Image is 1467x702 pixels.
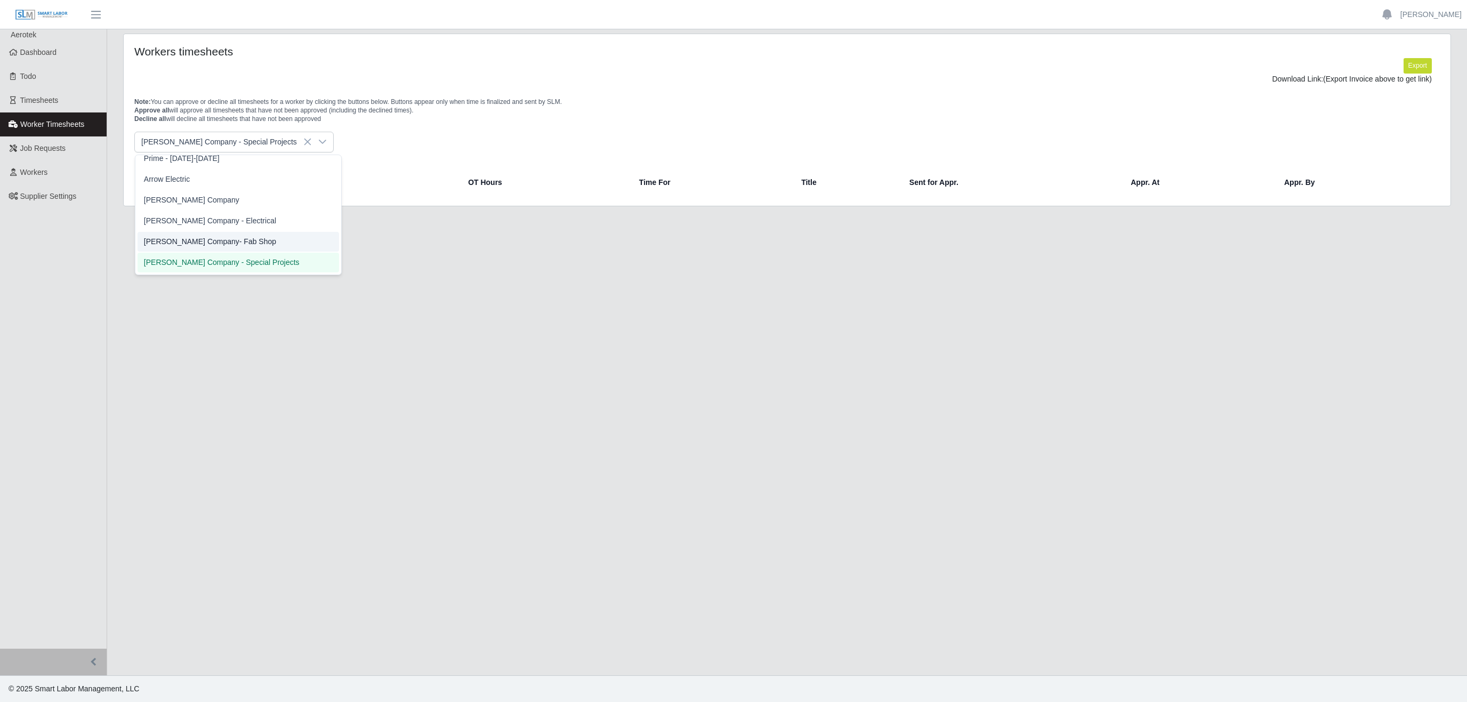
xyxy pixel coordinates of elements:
[134,98,151,106] span: Note:
[276,170,460,195] th: Reg Hours
[138,211,339,231] li: Lee Company - Electrical
[20,192,77,200] span: Supplier Settings
[134,45,669,58] h4: Workers timesheets
[142,74,1432,85] div: Download Link:
[138,253,339,272] li: Lee Company - Special Projects
[20,72,36,80] span: Todo
[20,48,57,57] span: Dashboard
[138,190,339,210] li: Lee Company
[9,684,139,693] span: © 2025 Smart Labor Management, LLC
[144,153,220,164] span: Prime - [DATE]-[DATE]
[1276,170,1436,195] th: Appr. By
[15,9,68,21] img: SLM Logo
[1400,9,1462,20] a: [PERSON_NAME]
[20,96,59,104] span: Timesheets
[1122,170,1276,195] th: Appr. At
[138,232,339,252] li: Lee Company- Fab Shop
[901,170,1122,195] th: Sent for Appr.
[135,132,312,152] span: Lee Company - Special Projects
[138,149,339,168] li: Prime - Saturday-Friday
[144,257,300,268] span: [PERSON_NAME] Company - Special Projects
[1404,58,1432,73] button: Export
[460,170,631,195] th: OT Hours
[134,107,169,114] span: Approve all
[11,30,36,39] span: Aerotek
[144,174,190,185] span: Arrow Electric
[20,144,66,152] span: Job Requests
[20,120,84,128] span: Worker Timesheets
[793,170,901,195] th: Title
[144,236,276,247] span: [PERSON_NAME] Company- Fab Shop
[20,168,48,176] span: Workers
[138,170,339,189] li: Arrow Electric
[134,98,1440,123] p: You can approve or decline all timesheets for a worker by clicking the buttons below. Buttons app...
[1323,75,1432,83] span: (Export Invoice above to get link)
[144,195,239,206] span: [PERSON_NAME] Company
[631,170,793,195] th: Time For
[134,115,166,123] span: Decline all
[144,215,276,227] span: [PERSON_NAME] Company - Electrical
